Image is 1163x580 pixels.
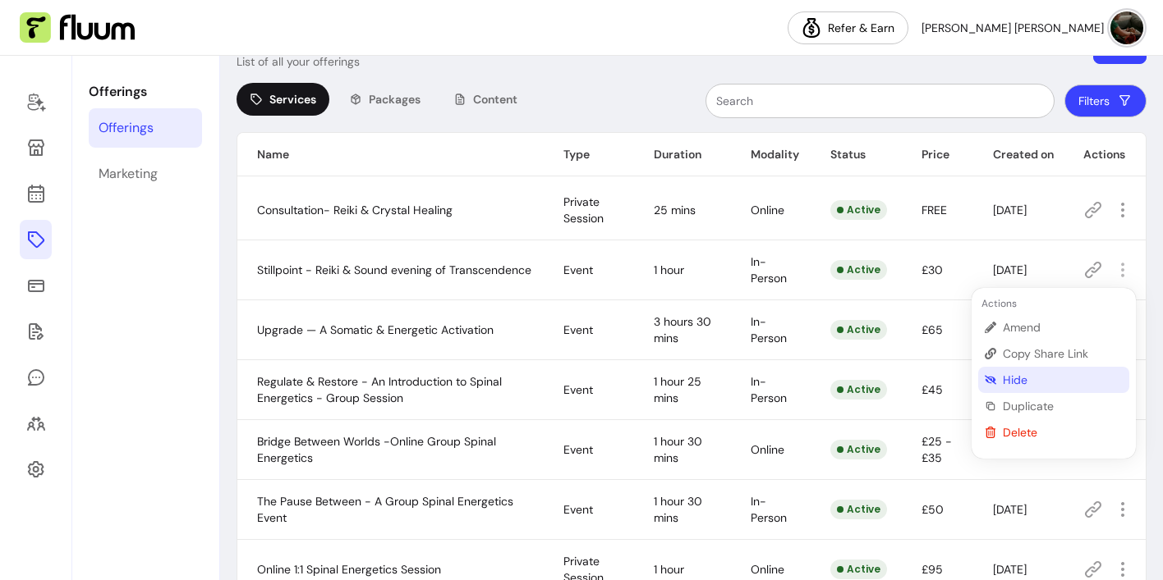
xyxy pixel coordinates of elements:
[544,133,634,176] th: Type
[20,12,135,43] img: Fluum Logo
[751,494,787,525] span: In-Person
[563,442,593,457] span: Event
[830,440,887,459] div: Active
[922,562,943,577] span: £95
[654,494,702,525] span: 1 hour 30 mins
[1110,11,1143,44] img: avatar
[751,203,784,217] span: Online
[257,322,494,337] span: Upgrade — A Somatic & Energetic Activation
[1003,345,1123,362] span: Copy Share Link
[716,93,1044,109] input: Search
[20,82,52,121] a: Home
[257,434,496,465] span: Bridge Between Worlds -Online Group Spinal Energetics
[20,220,52,259] a: Offerings
[654,434,702,465] span: 1 hour 30 mins
[751,442,784,457] span: Online
[257,494,513,525] span: The Pause Between - A Group Spinal Energetics Event
[830,380,887,400] div: Active
[237,53,360,70] p: List of all your offerings
[993,203,1027,217] span: [DATE]
[922,20,1104,36] span: [PERSON_NAME] [PERSON_NAME]
[751,562,784,577] span: Online
[830,320,887,340] div: Active
[654,263,684,277] span: 1 hour
[89,82,202,102] p: Offerings
[811,133,902,176] th: Status
[20,174,52,213] a: Calendar
[20,450,52,489] a: Settings
[563,382,593,397] span: Event
[20,266,52,305] a: Sales
[20,358,52,397] a: My Messages
[473,91,517,107] span: Content
[563,263,593,277] span: Event
[563,502,593,517] span: Event
[830,200,887,220] div: Active
[269,91,316,107] span: Services
[1003,424,1123,441] span: Delete
[1003,398,1123,414] span: Duplicate
[563,322,593,337] span: Event
[99,118,154,138] div: Offerings
[922,382,943,397] span: £45
[922,263,943,277] span: £30
[978,297,1017,310] span: Actions
[99,164,158,184] div: Marketing
[1064,84,1147,117] button: Filters
[993,502,1027,517] span: [DATE]
[830,500,887,519] div: Active
[902,133,973,176] th: Price
[257,203,453,217] span: Consultation- Reiki & Crystal Healing
[20,128,52,167] a: Storefront
[731,133,811,176] th: Modality
[922,502,944,517] span: £50
[830,559,887,579] div: Active
[922,434,952,465] span: £25 - £35
[993,562,1027,577] span: [DATE]
[751,254,787,285] span: In-Person
[237,133,544,176] th: Name
[1064,133,1146,176] th: Actions
[922,322,943,337] span: £65
[89,108,202,148] a: Offerings
[634,133,731,176] th: Duration
[89,154,202,194] a: Marketing
[922,203,947,217] span: FREE
[369,91,421,107] span: Packages
[751,314,787,345] span: In-Person
[654,203,696,217] span: 25 mins
[257,374,502,405] span: Regulate & Restore - An Introduction to Spinal Energetics - Group Session
[654,374,701,405] span: 1 hour 25 mins
[1003,372,1123,388] span: Hide
[20,312,52,351] a: Forms
[20,404,52,443] a: Clients
[788,11,908,44] a: Refer & Earn
[654,314,711,345] span: 3 hours 30 mins
[751,374,787,405] span: In-Person
[257,263,531,277] span: Stillpoint - Reiki & Sound evening of Transcendence
[830,260,887,280] div: Active
[257,562,441,577] span: Online 1:1 Spinal Energetics Session
[563,194,604,226] span: Private Session
[993,263,1027,277] span: [DATE]
[654,562,684,577] span: 1 hour
[1003,319,1123,336] span: Amend
[973,133,1064,176] th: Created on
